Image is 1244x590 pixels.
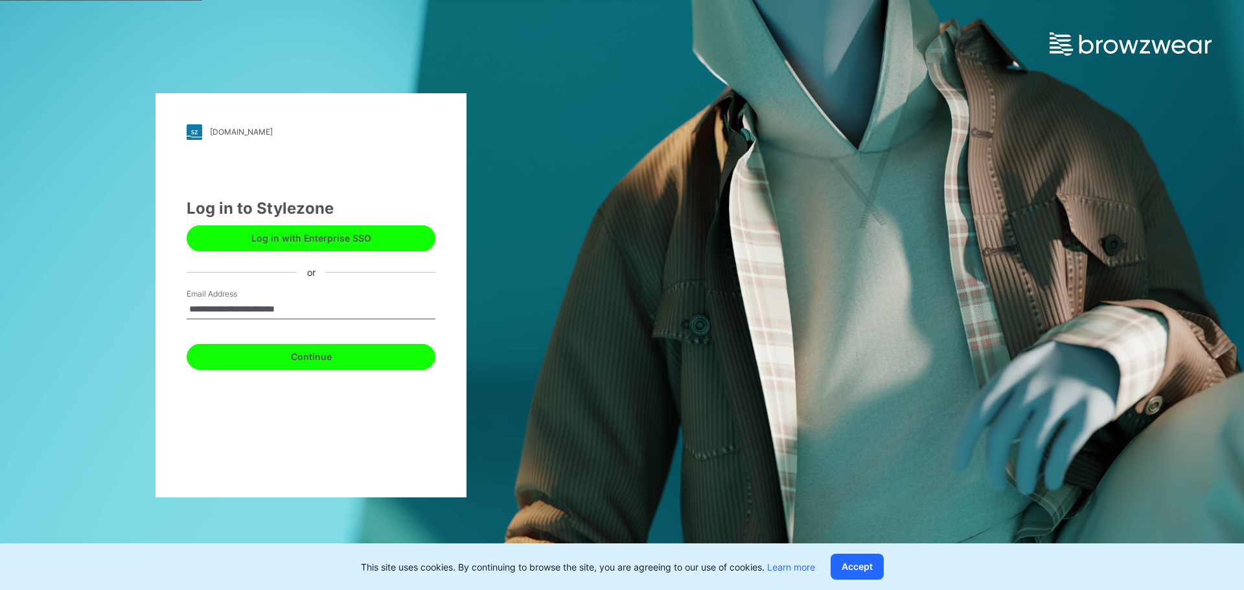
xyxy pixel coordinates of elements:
div: Log in to Stylezone [187,197,435,220]
a: Learn more [767,562,815,573]
p: This site uses cookies. By continuing to browse the site, you are agreeing to our use of cookies. [361,560,815,574]
div: [DOMAIN_NAME] [210,127,273,137]
label: Email Address [187,288,277,300]
img: browzwear-logo.e42bd6dac1945053ebaf764b6aa21510.svg [1050,32,1212,56]
button: Log in with Enterprise SSO [187,225,435,251]
img: stylezone-logo.562084cfcfab977791bfbf7441f1a819.svg [187,124,202,140]
a: [DOMAIN_NAME] [187,124,435,140]
button: Accept [831,554,884,580]
button: Continue [187,344,435,370]
div: or [297,266,326,279]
